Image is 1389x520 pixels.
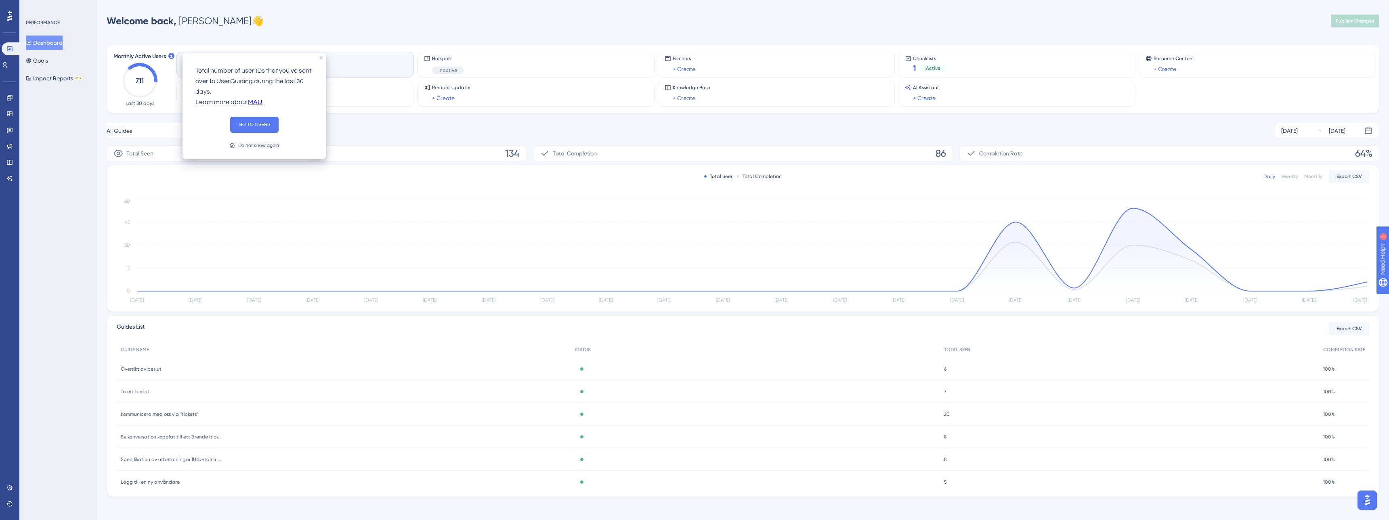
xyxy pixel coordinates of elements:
[1323,346,1365,353] span: COMPLETION RATE
[1337,173,1362,180] span: Export CSV
[26,19,60,26] div: PERFORMANCE
[1282,173,1298,180] div: Weekly
[944,366,946,372] span: 6
[130,297,144,303] tspan: [DATE]
[121,411,198,417] span: Kommunicera med oss via "tickets"
[1329,322,1369,335] button: Export CSV
[75,76,82,80] div: BETA
[248,97,262,108] a: MAU
[979,149,1023,158] span: Completion Rate
[439,67,457,73] span: Inactive
[26,53,48,68] button: Goals
[423,297,436,303] tspan: [DATE]
[913,55,947,61] span: Checklists
[121,434,222,440] span: Se konversation kopplat till ett ärende (ticket)
[1353,297,1367,303] tspan: [DATE]
[107,126,132,136] span: All Guides
[26,71,82,86] button: Impact ReportsBETA
[540,297,554,303] tspan: [DATE]
[737,173,782,180] div: Total Completion
[599,297,613,303] tspan: [DATE]
[913,63,916,74] span: 1
[1337,325,1362,332] span: Export CSV
[1323,388,1335,395] span: 100%
[1302,297,1316,303] tspan: [DATE]
[774,297,788,303] tspan: [DATE]
[950,297,964,303] tspan: [DATE]
[892,297,905,303] tspan: [DATE]
[1304,173,1322,180] div: Monthly
[716,297,730,303] tspan: [DATE]
[833,297,847,303] tspan: [DATE]
[121,456,222,463] span: Specifikation av utbetalningar (Utbetalningsspecifikation)
[113,52,166,61] span: Monthly Active Users
[673,55,695,62] span: Banners
[913,93,936,103] a: + Create
[1154,55,1193,62] span: Resource Centers
[704,173,734,180] div: Total Seen
[121,366,162,372] span: Översikt av beslut
[944,456,947,463] span: 8
[1323,479,1335,485] span: 100%
[121,479,180,485] span: Lägg till en ny användare
[657,297,671,303] tspan: [DATE]
[1263,173,1275,180] div: Daily
[1355,488,1379,512] iframe: UserGuiding AI Assistant Launcher
[432,84,471,91] span: Product Updates
[1126,297,1140,303] tspan: [DATE]
[127,288,130,294] tspan: 0
[107,15,264,27] div: [PERSON_NAME] 👋
[189,297,202,303] tspan: [DATE]
[195,97,313,108] p: Learn more about .
[121,388,149,395] span: Ta ett beslut
[126,149,153,158] span: Total Seen
[553,149,597,158] span: Total Completion
[126,100,154,107] span: Last 30 days
[1323,456,1335,463] span: 100%
[19,2,50,12] span: Need Help?
[1323,434,1335,440] span: 100%
[1331,15,1379,27] button: Publish Changes
[124,198,130,204] tspan: 60
[926,65,940,71] span: Active
[944,388,946,395] span: 7
[673,84,710,91] span: Knowledge Base
[1009,297,1022,303] tspan: [DATE]
[1329,170,1369,183] button: Export CSV
[238,142,279,149] div: Do not show again
[1336,18,1374,24] span: Publish Changes
[1329,126,1345,136] div: [DATE]
[319,56,323,59] div: close tooltip
[1243,297,1257,303] tspan: [DATE]
[1281,126,1298,136] div: [DATE]
[913,84,939,91] span: AI Assistant
[117,322,145,335] span: Guides List
[107,15,176,27] span: Welcome back,
[1323,411,1335,417] span: 100%
[673,93,695,103] a: + Create
[1154,64,1176,74] a: + Create
[1068,297,1081,303] tspan: [DATE]
[482,297,495,303] tspan: [DATE]
[575,346,591,353] span: STATUS
[56,4,59,10] div: 1
[1323,366,1335,372] span: 100%
[195,66,313,97] p: Total number of user IDs that you've sent over to UserGuiding during the last 30 days.
[124,242,130,248] tspan: 30
[505,147,520,160] span: 134
[1185,297,1198,303] tspan: [DATE]
[364,297,378,303] tspan: [DATE]
[306,297,319,303] tspan: [DATE]
[125,219,130,225] tspan: 45
[432,55,464,62] span: Hotspots
[126,265,130,271] tspan: 15
[1355,147,1372,160] span: 64%
[121,346,149,353] span: GUIDE NAME
[136,77,144,84] text: 711
[230,117,279,133] button: GO TO USERS
[432,93,455,103] a: + Create
[944,411,950,417] span: 20
[944,479,947,485] span: 5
